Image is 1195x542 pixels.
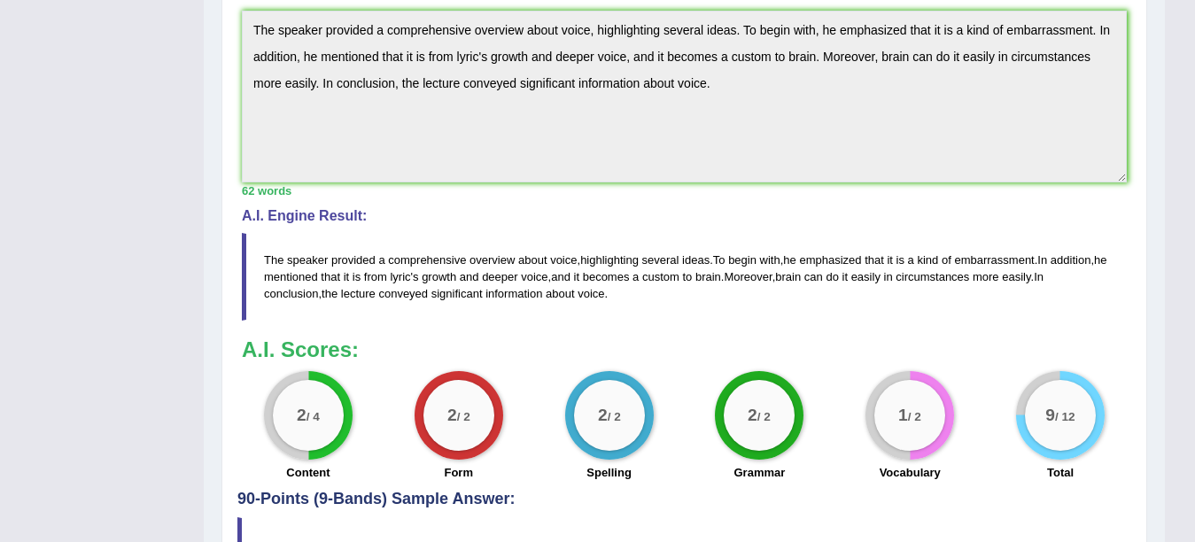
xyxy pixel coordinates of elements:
[908,410,921,423] small: / 2
[632,270,639,283] span: a
[482,270,517,283] span: deeper
[431,287,483,300] span: significant
[1094,253,1106,267] span: he
[1055,410,1075,423] small: / 12
[682,253,710,267] span: ideas
[775,270,801,283] span: brain
[460,270,479,283] span: and
[413,270,419,283] span: s
[748,405,757,424] big: 2
[546,287,575,300] span: about
[574,270,580,283] span: it
[865,253,884,267] span: that
[444,464,473,481] label: Form
[457,410,470,423] small: / 2
[264,270,318,283] span: mentioned
[598,405,608,424] big: 2
[884,270,893,283] span: in
[724,270,772,283] span: Moreover
[485,287,542,300] span: information
[826,270,838,283] span: do
[264,253,283,267] span: The
[344,270,350,283] span: it
[804,270,823,283] span: can
[783,253,795,267] span: he
[799,253,861,267] span: emphasized
[898,405,908,424] big: 1
[713,253,726,267] span: To
[378,287,428,300] span: conveyed
[695,270,721,283] span: brain
[550,253,577,267] span: voice
[954,253,1034,267] span: embarrassment
[1037,253,1047,267] span: In
[242,182,1127,199] div: 62 words
[307,410,320,423] small: / 4
[1051,253,1091,267] span: addition
[880,464,941,481] label: Vocabulary
[917,253,938,267] span: kind
[390,270,410,283] span: lyric
[331,253,376,267] span: provided
[422,270,456,283] span: growth
[286,464,330,481] label: Content
[242,233,1127,321] blockquote: , . , . , ' , . , . , .
[578,287,604,300] span: voice
[760,253,780,267] span: with
[1034,270,1044,283] span: In
[321,270,340,283] span: that
[388,253,466,267] span: comprehensive
[887,253,893,267] span: it
[728,253,757,267] span: begin
[642,253,679,267] span: several
[364,270,387,283] span: from
[297,405,307,424] big: 2
[896,270,969,283] span: circumstances
[1047,464,1074,481] label: Total
[583,270,630,283] span: becomes
[447,405,457,424] big: 2
[607,410,620,423] small: / 2
[341,287,376,300] span: lecture
[242,337,359,361] b: A.I. Scores:
[757,410,771,423] small: / 2
[518,253,547,267] span: about
[942,253,951,267] span: of
[469,253,515,267] span: overview
[908,253,914,267] span: a
[851,270,881,283] span: easily
[733,464,785,481] label: Grammar
[322,287,338,300] span: the
[242,208,1127,224] h4: A.I. Engine Result:
[551,270,570,283] span: and
[287,253,328,267] span: speaker
[973,270,999,283] span: more
[842,270,849,283] span: it
[1002,270,1030,283] span: easily
[896,253,904,267] span: is
[378,253,384,267] span: a
[521,270,547,283] span: voice
[580,253,639,267] span: highlighting
[1045,405,1055,424] big: 9
[682,270,692,283] span: to
[264,287,318,300] span: conclusion
[353,270,361,283] span: is
[586,464,632,481] label: Spelling
[642,270,679,283] span: custom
